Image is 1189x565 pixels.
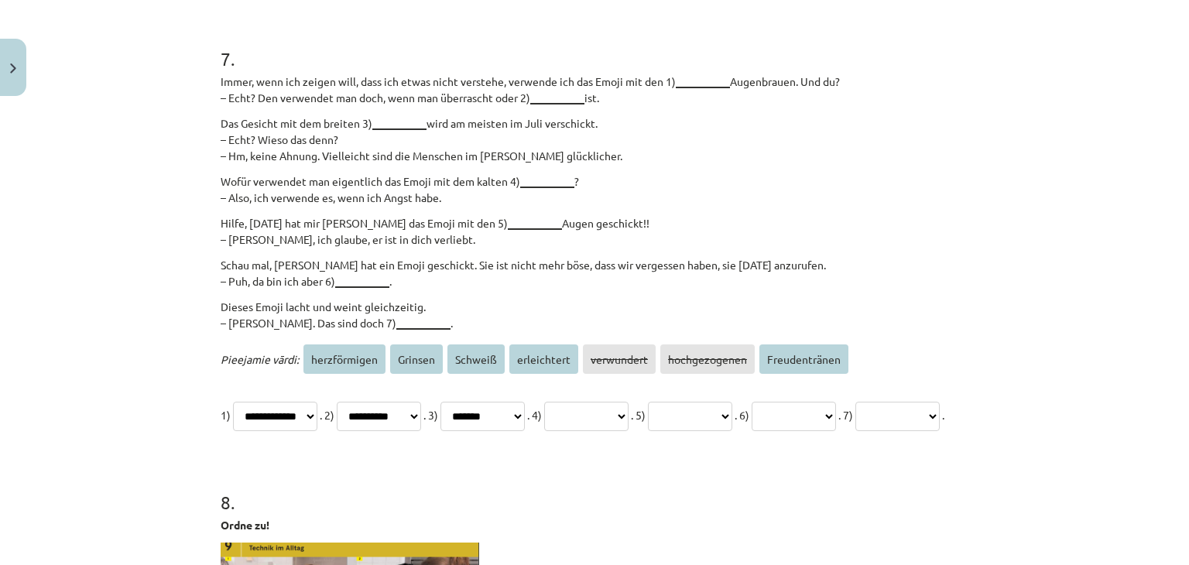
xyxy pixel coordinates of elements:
[221,74,968,106] p: Immer, wenn ich zeigen will, dass ich etwas nicht verstehe, verwende ich das Emoji mit den 1) Aug...
[660,344,755,374] span: hochgezogenen
[423,408,438,422] span: . 3)
[942,408,944,422] span: .
[221,115,968,164] p: Das Gesicht mit dem breiten 3) wird am meisten im Juli verschickt. – Echt? Wieso das denn? – Hm, ...
[303,344,385,374] span: herzförmigen
[759,344,848,374] span: Freudentränen
[221,464,968,512] h1: 8 .
[631,408,646,422] span: . 5)
[390,344,443,374] span: Grinsen
[221,408,231,422] span: 1)
[676,74,730,88] b: __________
[221,352,299,366] span: Pieejamie vārdi:
[396,316,451,330] b: __________
[372,116,427,130] b: __________
[221,215,968,248] p: Hilfe, [DATE] hat mir [PERSON_NAME] das Emoji mit den 5) Augen geschickt!! – [PERSON_NAME], ich g...
[221,21,968,69] h1: 7 .
[447,344,505,374] span: Schweiß
[520,174,574,188] b: __________
[530,91,584,104] b: __________
[583,344,656,374] span: verwundert
[335,274,389,288] b: __________
[221,518,269,532] strong: Ordne zu!
[221,173,968,206] p: Wofür verwendet man eigentlich das Emoji mit dem kalten 4) ? – Also, ich verwende es, wenn ich An...
[838,408,853,422] span: . 7)
[508,216,562,230] b: __________
[221,257,968,289] p: Schau mal, [PERSON_NAME] hat ein Emoji geschickt. Sie ist nicht mehr böse, dass wir vergessen hab...
[509,344,578,374] span: erleichtert
[320,408,334,422] span: . 2)
[221,299,968,331] p: Dieses Emoji lacht und weint gleichzeitig. – [PERSON_NAME]. Das sind doch 7) .
[735,408,749,422] span: . 6)
[10,63,16,74] img: icon-close-lesson-0947bae3869378f0d4975bcd49f059093ad1ed9edebbc8119c70593378902aed.svg
[527,408,542,422] span: . 4)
